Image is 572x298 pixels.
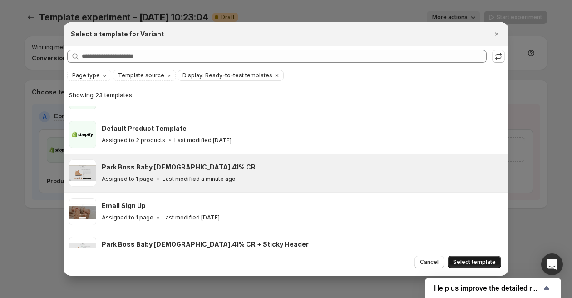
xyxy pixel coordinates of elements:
[102,124,187,133] h3: Default Product Template
[69,121,96,148] img: Default Product Template
[113,70,175,80] button: Template source
[434,283,552,293] button: Show survey - Help us improve the detailed report for A/B campaigns
[72,72,100,79] span: Page type
[541,253,563,275] div: Open Intercom Messenger
[174,137,232,144] p: Last modified [DATE]
[68,70,111,80] button: Page type
[163,175,236,183] p: Last modified a minute ago
[163,214,220,221] p: Last modified [DATE]
[182,72,272,79] span: Display: Ready-to-test templates
[102,175,153,183] p: Assigned to 1 page
[102,201,146,210] h3: Email Sign Up
[102,214,153,221] p: Assigned to 1 page
[434,284,541,293] span: Help us improve the detailed report for A/B campaigns
[102,163,256,172] h3: Park Boss Baby [DEMOGRAPHIC_DATA].41% CR
[453,258,496,266] span: Select template
[71,30,164,39] h2: Select a template for Variant
[272,70,281,80] button: Clear
[102,137,165,144] p: Assigned to 2 products
[102,240,309,249] h3: Park Boss Baby [DEMOGRAPHIC_DATA].41% CR + Sticky Header
[69,91,132,99] span: Showing 23 templates
[414,256,444,268] button: Cancel
[490,28,503,40] button: Close
[178,70,272,80] button: Display: Ready-to-test templates
[448,256,501,268] button: Select template
[118,72,164,79] span: Template source
[420,258,439,266] span: Cancel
